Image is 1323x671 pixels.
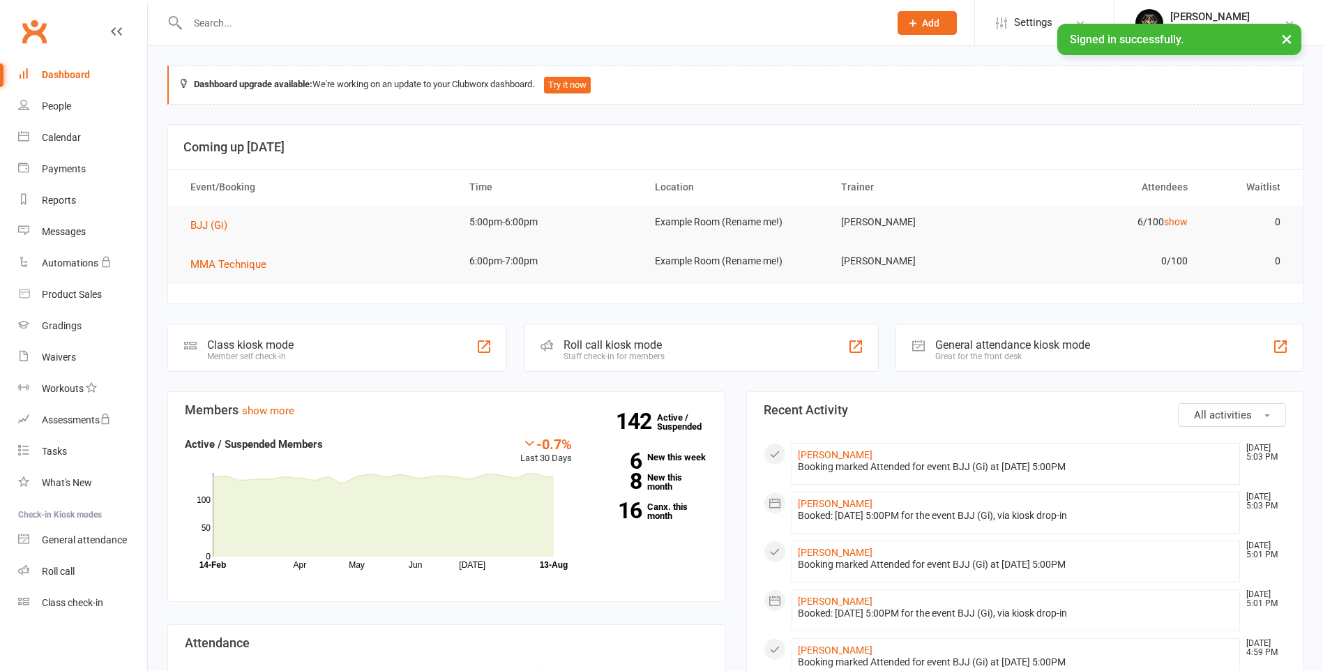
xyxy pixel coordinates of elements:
[42,477,92,488] div: What's New
[167,66,1303,105] div: We're working on an update to your Clubworx dashboard.
[798,596,872,607] a: [PERSON_NAME]
[593,500,642,521] strong: 16
[764,403,1287,417] h3: Recent Activity
[18,153,147,185] a: Payments
[520,436,572,451] div: -0.7%
[18,122,147,153] a: Calendar
[1200,245,1293,278] td: 0
[1014,206,1200,239] td: 6/100
[42,414,111,425] div: Assessments
[798,656,1234,668] div: Booking marked Attended for event BJJ (Gi) at [DATE] 5:00PM
[42,352,76,363] div: Waivers
[520,436,572,466] div: Last 30 Days
[593,451,642,472] strong: 6
[185,636,708,650] h3: Attendance
[1239,444,1285,462] time: [DATE] 5:03 PM
[593,502,708,520] a: 16Canx. this month
[593,471,642,492] strong: 8
[18,279,147,310] a: Product Sales
[1178,403,1286,427] button: All activities
[1070,33,1184,46] span: Signed in successfully.
[1274,24,1299,54] button: ×
[18,556,147,587] a: Roll call
[18,342,147,373] a: Waivers
[829,245,1014,278] td: [PERSON_NAME]
[190,217,237,234] button: BJJ (Gi)
[17,14,52,49] a: Clubworx
[1239,492,1285,511] time: [DATE] 5:03 PM
[564,338,665,352] div: Roll call kiosk mode
[42,383,84,394] div: Workouts
[18,248,147,279] a: Automations
[935,352,1090,361] div: Great for the front desk
[185,438,323,451] strong: Active / Suspended Members
[1239,590,1285,608] time: [DATE] 5:01 PM
[544,77,591,93] button: Try it now
[1014,245,1200,278] td: 0/100
[798,498,872,509] a: [PERSON_NAME]
[18,310,147,342] a: Gradings
[183,13,879,33] input: Search...
[18,525,147,556] a: General attendance kiosk mode
[564,352,665,361] div: Staff check-in for members
[642,169,828,205] th: Location
[42,289,102,300] div: Product Sales
[185,403,708,417] h3: Members
[1164,216,1188,227] a: show
[18,405,147,436] a: Assessments
[457,206,642,239] td: 5:00pm-6:00pm
[798,547,872,558] a: [PERSON_NAME]
[1239,541,1285,559] time: [DATE] 5:01 PM
[207,338,294,352] div: Class kiosk mode
[829,206,1014,239] td: [PERSON_NAME]
[642,206,828,239] td: Example Room (Rename me!)
[194,79,312,89] strong: Dashboard upgrade available:
[1239,639,1285,657] time: [DATE] 4:59 PM
[898,11,957,35] button: Add
[593,473,708,491] a: 8New this month
[18,373,147,405] a: Workouts
[42,100,71,112] div: People
[190,256,276,273] button: MMA Technique
[207,352,294,361] div: Member self check-in
[1170,10,1250,23] div: [PERSON_NAME]
[593,453,708,462] a: 6New this week
[457,245,642,278] td: 6:00pm-7:00pm
[922,17,939,29] span: Add
[18,59,147,91] a: Dashboard
[798,608,1234,619] div: Booked: [DATE] 5:00PM for the event BJJ (Gi), via kiosk drop-in
[42,320,82,331] div: Gradings
[18,436,147,467] a: Tasks
[18,467,147,499] a: What's New
[1194,409,1252,421] span: All activities
[798,644,872,656] a: [PERSON_NAME]
[190,219,227,232] span: BJJ (Gi)
[1200,206,1293,239] td: 0
[42,566,75,577] div: Roll call
[798,559,1234,571] div: Booking marked Attended for event BJJ (Gi) at [DATE] 5:00PM
[42,195,76,206] div: Reports
[42,69,90,80] div: Dashboard
[616,411,657,432] strong: 142
[178,169,457,205] th: Event/Booking
[242,405,294,417] a: show more
[42,534,127,545] div: General attendance
[18,185,147,216] a: Reports
[42,446,67,457] div: Tasks
[457,169,642,205] th: Time
[798,510,1234,522] div: Booked: [DATE] 5:00PM for the event BJJ (Gi), via kiosk drop-in
[42,163,86,174] div: Payments
[1200,169,1293,205] th: Waitlist
[1135,9,1163,37] img: thumb_image1660268831.png
[18,91,147,122] a: People
[798,461,1234,473] div: Booking marked Attended for event BJJ (Gi) at [DATE] 5:00PM
[190,258,266,271] span: MMA Technique
[18,587,147,619] a: Class kiosk mode
[829,169,1014,205] th: Trainer
[183,140,1287,154] h3: Coming up [DATE]
[42,226,86,237] div: Messages
[798,449,872,460] a: [PERSON_NAME]
[935,338,1090,352] div: General attendance kiosk mode
[642,245,828,278] td: Example Room (Rename me!)
[1170,23,1250,36] div: Freestyle MMA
